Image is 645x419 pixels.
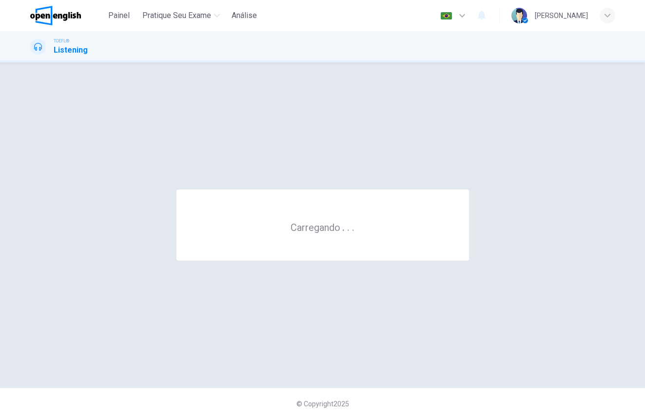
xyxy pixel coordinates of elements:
div: [PERSON_NAME] [535,10,588,21]
h6: Carregando [291,221,355,233]
a: OpenEnglish logo [30,6,104,25]
span: TOEFL® [54,38,69,44]
button: Análise [228,7,261,24]
h6: . [342,218,345,234]
button: Painel [103,7,135,24]
span: © Copyright 2025 [296,400,349,408]
h6: . [347,218,350,234]
button: Pratique seu exame [138,7,224,24]
img: OpenEnglish logo [30,6,81,25]
h6: . [352,218,355,234]
span: Painel [108,10,130,21]
span: Análise [232,10,257,21]
span: Pratique seu exame [142,10,211,21]
h1: Listening [54,44,88,56]
img: Profile picture [511,8,527,23]
img: pt [440,12,452,19]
